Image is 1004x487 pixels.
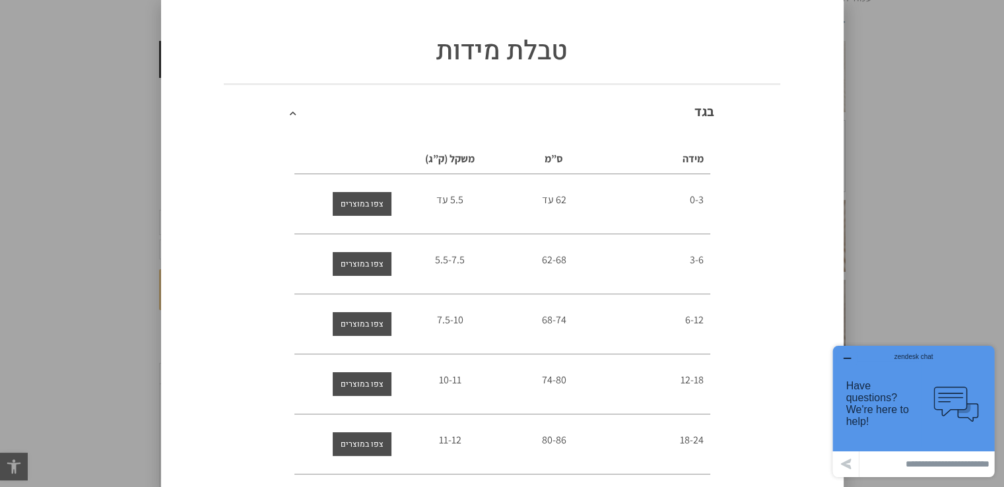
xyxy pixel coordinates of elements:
[341,372,384,396] span: צפו במוצרים
[439,373,461,387] span: 10-11
[425,152,475,166] span: משקל (ק”ג)
[436,193,463,207] span: 5.5 עד
[685,313,704,327] span: 6-12
[828,341,999,482] iframe: פותח יישומון שאפשר לשוחח בו בצ'אט עם אחד הנציגים שלנו
[437,313,463,327] span: 7.5-10
[542,433,566,447] span: 80-86
[683,152,704,166] span: מידה
[333,192,391,216] a: צפו במוצרים
[680,433,704,447] span: 18-24
[545,152,563,166] span: ס”מ
[333,252,391,276] a: צפו במוצרים
[690,253,704,267] span: 3-6
[542,193,566,207] span: 62 עד
[542,373,566,387] span: 74-80
[341,432,384,456] span: צפו במוצרים
[341,252,384,276] span: צפו במוצרים
[341,192,384,216] span: צפו במוצרים
[341,312,384,336] span: צפו במוצרים
[690,193,704,207] span: 0-3
[333,372,391,396] a: צפו במוצרים
[333,432,391,456] a: צפו במוצרים
[435,253,465,267] span: 5.5-7.5
[694,103,714,120] a: בגד
[333,312,391,336] a: צפו במוצרים
[178,33,827,70] h1: טבלת מידות
[542,253,566,267] span: 62-68
[542,313,566,327] span: 68-74
[439,433,461,447] span: 11-12
[681,373,704,387] span: 12-18
[224,83,780,138] div: בגד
